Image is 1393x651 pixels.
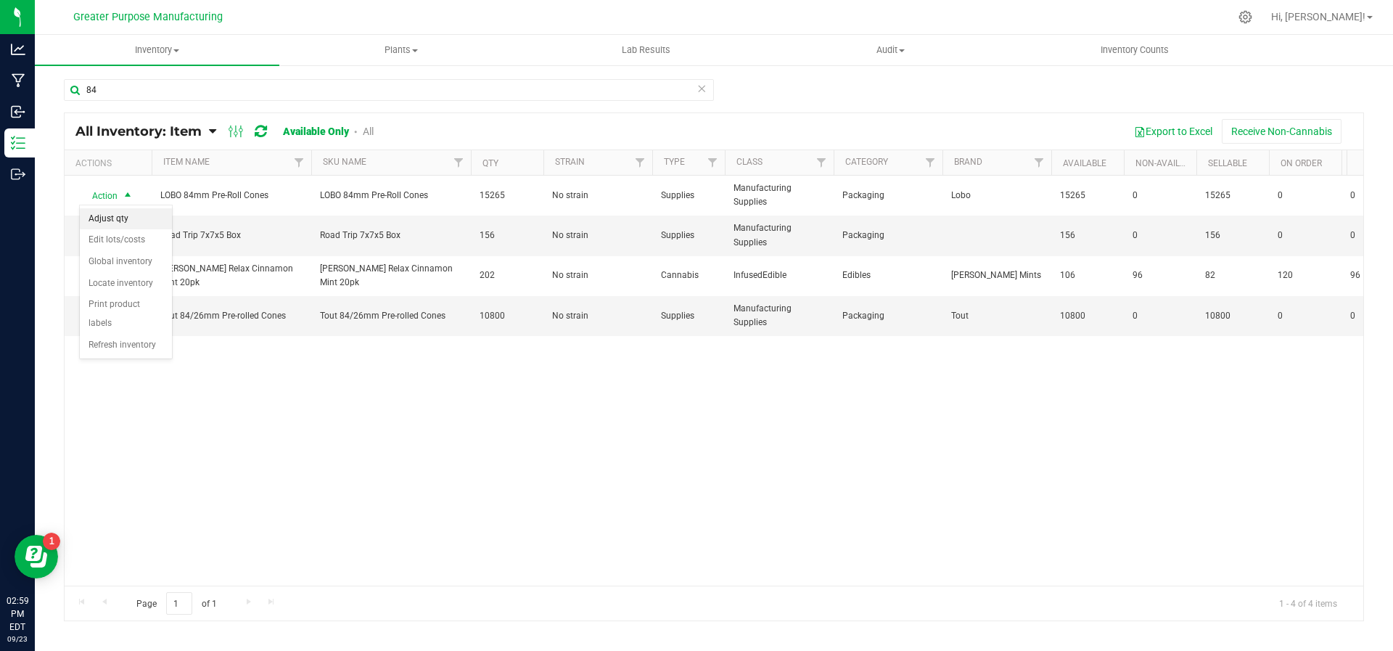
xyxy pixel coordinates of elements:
a: Filter [701,150,725,175]
a: Sellable [1208,158,1247,168]
a: Plants [279,35,524,65]
a: Inventory [35,35,279,65]
inline-svg: Manufacturing [11,73,25,88]
span: 15265 [1205,189,1260,202]
span: 156 [1205,229,1260,242]
li: Locate inventory [80,273,172,295]
li: Edit lots/costs [80,229,172,251]
span: Action [79,186,118,206]
a: Audit [768,35,1013,65]
span: No strain [552,189,644,202]
span: Plants [280,44,523,57]
iframe: Resource center [15,535,58,578]
span: 202 [480,269,535,282]
div: Actions [75,158,146,168]
span: Tout 84/26mm Pre-rolled Cones [160,309,303,323]
span: Supplies [661,229,716,242]
a: All Inventory: Item [75,123,209,139]
span: 10800 [480,309,535,323]
span: Packaging [842,189,934,202]
span: No strain [552,269,644,282]
span: InfusedEdible [734,269,825,282]
span: Tout 84/26mm Pre-rolled Cones [320,309,462,323]
a: Qty [482,158,498,168]
span: Cannabis [661,269,716,282]
span: Manufacturing Supplies [734,302,825,329]
span: 10800 [1205,309,1260,323]
span: Manufacturing Supplies [734,181,825,209]
span: 156 [480,229,535,242]
a: Filter [447,150,471,175]
a: Strain [555,157,585,167]
span: Packaging [842,309,934,323]
span: 0 [1133,189,1188,202]
span: Clear [696,79,707,98]
span: 0 [1133,229,1188,242]
span: Inventory [35,44,279,57]
li: Refresh inventory [80,335,172,356]
p: 02:59 PM EDT [7,594,28,634]
a: Type [664,157,685,167]
a: Item Name [163,157,210,167]
a: Class [736,157,763,167]
a: All [363,126,374,137]
a: Filter [810,150,834,175]
button: Export to Excel [1125,119,1222,144]
span: 10800 [1060,309,1115,323]
span: No strain [552,309,644,323]
div: Manage settings [1236,10,1254,24]
a: Available Only [283,126,349,137]
a: Filter [1027,150,1051,175]
span: Hi, [PERSON_NAME]! [1271,11,1365,22]
a: Non-Available [1135,158,1200,168]
span: 106 [1060,269,1115,282]
a: Lab Results [524,35,768,65]
button: Receive Non-Cannabis [1222,119,1341,144]
span: LOBO 84mm Pre-Roll Cones [320,189,462,202]
a: Filter [287,150,311,175]
span: No strain [552,229,644,242]
span: Page of 1 [124,592,229,615]
span: Lobo [951,189,1043,202]
span: 0 [1278,309,1333,323]
span: Audit [769,44,1012,57]
span: Supplies [661,189,716,202]
span: [PERSON_NAME] Mints [951,269,1043,282]
span: 15265 [1060,189,1115,202]
span: All Inventory: Item [75,123,202,139]
span: 0 [1278,189,1333,202]
span: 120 [1278,269,1333,282]
inline-svg: Analytics [11,42,25,57]
span: 15265 [480,189,535,202]
span: 156 [1060,229,1115,242]
li: Adjust qty [80,208,172,230]
a: Inventory Counts [1013,35,1257,65]
a: Filter [628,150,652,175]
inline-svg: Inbound [11,105,25,119]
li: Print product labels [80,294,172,334]
a: Available [1063,158,1106,168]
span: 0 [1133,309,1188,323]
span: Supplies [661,309,716,323]
span: Lab Results [602,44,690,57]
span: [PERSON_NAME] Relax Cinnamon Mint 20pk [160,262,303,290]
span: 82 [1205,269,1260,282]
a: Filter [919,150,942,175]
span: Tout [951,309,1043,323]
span: 1 - 4 of 4 items [1267,592,1349,614]
input: 1 [166,592,192,615]
a: Category [845,157,888,167]
span: Greater Purpose Manufacturing [73,11,223,23]
span: Inventory Counts [1081,44,1188,57]
a: SKU Name [323,157,366,167]
span: 96 [1133,269,1188,282]
span: Road Trip 7x7x5 Box [320,229,462,242]
span: [PERSON_NAME] Relax Cinnamon Mint 20pk [320,262,462,290]
span: Manufacturing Supplies [734,221,825,249]
span: select [119,186,137,206]
a: On Order [1281,158,1322,168]
span: Road Trip 7x7x5 Box [160,229,303,242]
span: LOBO 84mm Pre-Roll Cones [160,189,303,202]
a: Brand [954,157,982,167]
